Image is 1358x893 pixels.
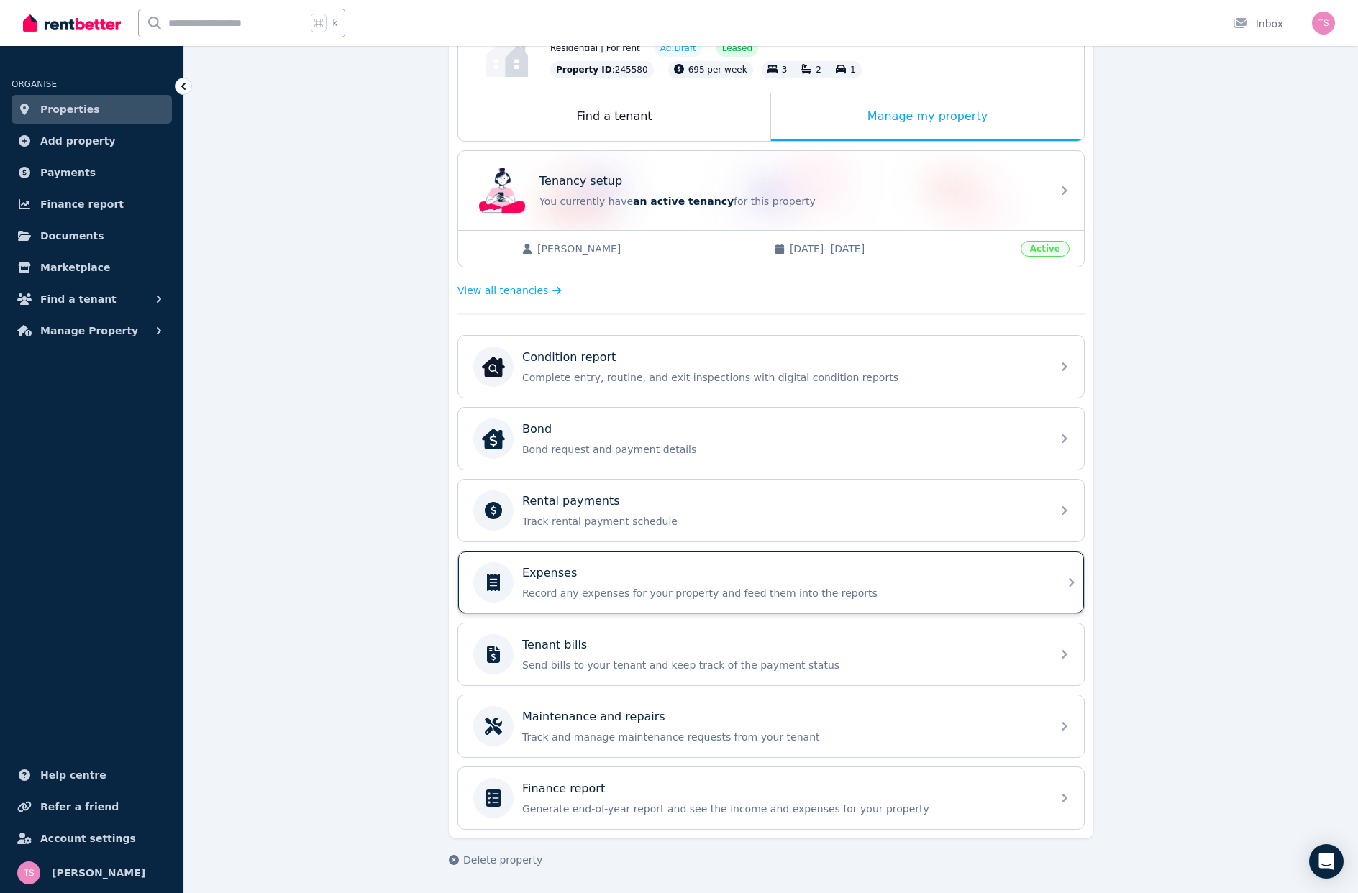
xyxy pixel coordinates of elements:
span: View all tenancies [457,283,548,298]
a: View all tenancies [457,283,562,298]
span: Find a tenant [40,290,117,308]
span: Delete property [463,853,542,867]
p: Condition report [522,349,616,366]
div: Inbox [1233,17,1283,31]
p: Track and manage maintenance requests from your tenant [522,730,1043,744]
span: 2 [816,65,821,75]
a: Properties [12,95,172,124]
img: Tenzin Sangmo [17,861,40,884]
span: 1 [850,65,856,75]
p: Generate end-of-year report and see the income and expenses for your property [522,802,1043,816]
a: BondBondBond request and payment details [458,408,1084,470]
p: Rental payments [522,493,620,510]
a: Tenancy setupTenancy setupYou currently havean active tenancyfor this property [458,151,1084,230]
a: Rental paymentsTrack rental payment schedule [458,480,1084,541]
a: Payments [12,158,172,187]
span: Marketplace [40,259,110,276]
p: You currently have for this property [539,194,1043,209]
span: Help centre [40,766,106,784]
span: Property ID [556,64,612,75]
img: Tenzin Sangmo [1312,12,1335,35]
p: Track rental payment schedule [522,514,1043,528]
button: Delete property [449,853,542,867]
span: [PERSON_NAME] [537,242,760,256]
div: Open Intercom Messenger [1309,844,1344,879]
button: Find a tenant [12,285,172,313]
p: Complete entry, routine, and exit inspections with digital condition reports [522,370,1043,385]
span: Account settings [40,830,136,847]
p: Bond [522,421,552,438]
a: Maintenance and repairsTrack and manage maintenance requests from your tenant [458,695,1084,757]
p: Send bills to your tenant and keep track of the payment status [522,658,1043,672]
span: Active [1021,241,1070,257]
a: Tenant billsSend bills to your tenant and keep track of the payment status [458,623,1084,685]
span: [PERSON_NAME] [52,864,145,881]
img: Bond [482,427,505,450]
span: 695 per week [688,65,747,75]
a: ExpensesRecord any expenses for your property and feed them into the reports [458,551,1084,613]
span: Documents [40,227,104,244]
p: Tenancy setup [539,173,622,190]
div: : 245580 [550,61,654,78]
a: Documents [12,221,172,250]
span: an active tenancy [633,196,734,207]
a: Condition reportCondition reportComplete entry, routine, and exit inspections with digital condit... [458,336,1084,398]
span: Payments [40,164,96,181]
span: [DATE] - [DATE] [790,242,1012,256]
span: Leased [722,42,752,54]
a: Account settings [12,824,172,853]
span: ORGANISE [12,79,57,89]
p: Bond request and payment details [522,442,1043,457]
span: Finance report [40,196,124,213]
span: Refer a friend [40,798,119,815]
button: Manage Property [12,316,172,345]
span: 3 [782,65,788,75]
span: Add property [40,132,116,150]
p: Record any expenses for your property and feed them into the reports [522,586,1043,600]
a: Finance reportGenerate end-of-year report and see the income and expenses for your property [458,767,1084,829]
p: Expenses [522,564,577,582]
span: Ad: Draft [660,42,696,54]
a: Help centre [12,761,172,789]
div: Find a tenant [458,93,770,141]
span: k [332,17,337,29]
p: Finance report [522,780,605,797]
span: Residential | For rent [550,42,640,54]
span: Properties [40,101,100,118]
img: Tenancy setup [479,168,525,214]
p: Maintenance and repairs [522,708,665,725]
a: Refer a friend [12,792,172,821]
span: Manage Property [40,322,138,339]
p: Tenant bills [522,636,587,654]
img: RentBetter [23,12,121,34]
img: Condition report [482,355,505,378]
a: Marketplace [12,253,172,282]
div: Manage my property [771,93,1084,141]
a: Finance report [12,190,172,219]
a: Add property [12,127,172,155]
